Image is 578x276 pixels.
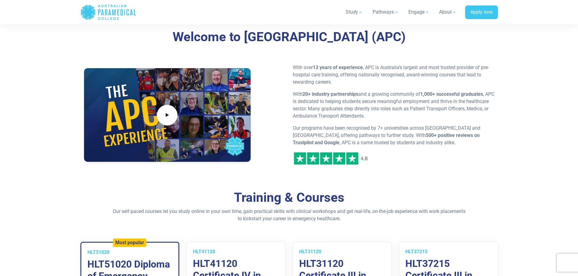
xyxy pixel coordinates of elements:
a: Engage [405,4,433,21]
p: With and a growing community of , APC is dedicated to helping students secure meaningful employme... [293,91,494,120]
a: Australian Paramedical College [80,2,137,22]
span: HLT41120 [193,249,215,254]
a: Pathways [369,4,402,21]
strong: 20+ industry partnerships [303,91,358,97]
span: HLT51020 [87,249,110,255]
h5: Most popular [115,240,144,246]
h3: Welcome to [GEOGRAPHIC_DATA] (APC) [115,29,463,45]
a: About [435,4,460,21]
p: Our programs have been recognised by 7+ universities across [GEOGRAPHIC_DATA] and [GEOGRAPHIC_DAT... [293,125,494,146]
strong: 13 years of experience [313,65,363,70]
span: HLT31120 [299,249,321,254]
strong: 1,000+ successful graduates [420,91,483,97]
p: With over , APC is Australia’s largest and most trusted provider of pre-hospital care training, o... [293,64,494,86]
span: HLT37215 [405,249,428,254]
h2: Training & Courses [112,190,467,205]
a: Apply now [465,5,498,19]
p: Our self-paced courses let you study online in your own time, gain practical skills with clinical... [112,208,467,222]
a: Study [342,4,367,21]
